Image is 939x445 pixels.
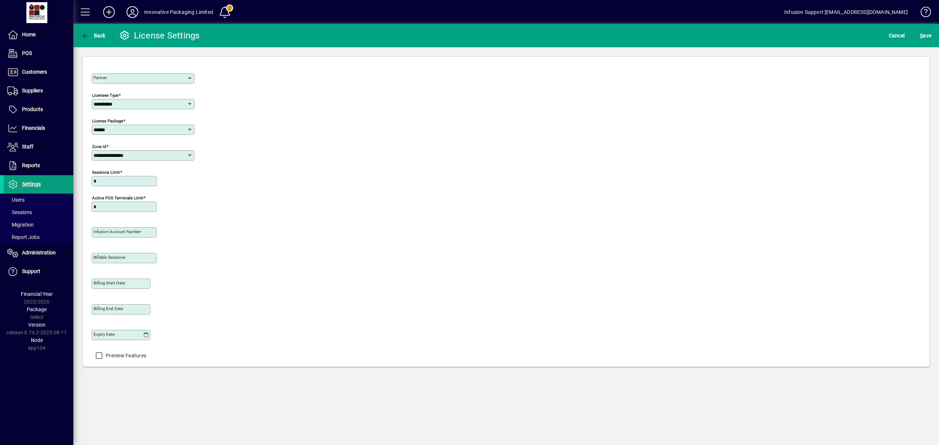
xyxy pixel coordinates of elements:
a: POS [4,44,73,63]
mat-label: Billing end date [94,306,123,311]
span: Financials [22,125,45,131]
a: Users [4,194,73,206]
span: Financial Year [21,291,53,297]
button: Cancel [887,29,907,42]
span: Administration [22,250,56,255]
button: Save [918,29,933,42]
button: Back [79,29,107,42]
span: Version [28,322,45,328]
div: Innovative Packaging Limited [144,6,213,18]
button: Add [97,5,121,19]
span: Users [7,197,25,203]
a: Support [4,262,73,281]
mat-label: Infusion account number [94,229,141,234]
span: ave [920,30,931,41]
mat-label: Partner [94,75,107,80]
span: Products [22,106,43,112]
mat-label: Sessions Limit [92,170,120,175]
a: Knowledge Base [915,1,930,25]
div: License Settings [119,30,200,41]
mat-label: Expiry date [94,332,115,337]
a: Staff [4,138,73,156]
span: Support [22,268,40,274]
div: Infusion Support [EMAIL_ADDRESS][DOMAIN_NAME] [784,6,908,18]
a: Suppliers [4,82,73,100]
a: Customers [4,63,73,81]
span: Report Jobs [7,234,40,240]
span: Home [22,32,36,37]
a: Migration [4,218,73,231]
span: Settings [22,181,41,187]
mat-label: Licensee Type [92,93,118,98]
a: Financials [4,119,73,137]
span: Customers [22,69,47,75]
span: Reports [22,162,40,168]
mat-label: Billable sessions [94,255,125,260]
span: S [920,33,923,38]
mat-label: License Package [92,118,123,124]
mat-label: Zone Id [92,144,106,149]
app-page-header-button: Back [73,29,114,42]
span: POS [22,50,32,56]
button: Profile [121,5,144,19]
mat-label: Active POS Terminals Limit [92,195,143,201]
span: Suppliers [22,88,43,93]
label: Preview Features [104,352,146,359]
a: Reports [4,157,73,175]
span: Migration [7,222,34,228]
a: Sessions [4,206,73,218]
span: Node [31,337,43,343]
span: Staff [22,144,33,150]
mat-label: Billing start date [94,280,125,286]
a: Products [4,100,73,119]
span: Cancel [889,30,905,41]
a: Report Jobs [4,231,73,243]
span: Back [81,33,106,38]
span: Sessions [7,209,32,215]
a: Administration [4,244,73,262]
span: Package [27,306,47,312]
a: Home [4,26,73,44]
